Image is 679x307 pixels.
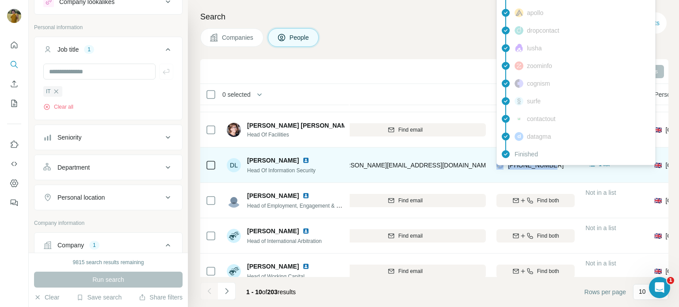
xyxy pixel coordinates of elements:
img: provider zoominfo logo [515,61,523,70]
span: zoominfo [527,61,552,70]
button: Job title1 [34,39,182,64]
div: 9815 search results remaining [73,258,144,266]
span: Find both [537,232,559,240]
img: Avatar [227,229,241,243]
span: lusha [527,44,542,53]
button: Find email [324,123,486,136]
button: Share filters [139,293,183,302]
img: LinkedIn logo [302,192,309,199]
img: LinkedIn logo [302,227,309,235]
img: Avatar [227,123,241,137]
img: Avatar [227,193,241,208]
span: [PERSON_NAME][EMAIL_ADDRESS][DOMAIN_NAME] [336,162,492,169]
button: Search [7,57,21,72]
span: Find email [398,267,423,275]
span: Head of Working Capital [247,273,305,280]
span: Find email [398,232,423,240]
span: apollo [527,8,543,17]
span: People [290,33,310,42]
button: Find both [496,265,575,278]
button: Find both [496,229,575,243]
span: surfe [527,97,541,106]
button: Personal location [34,187,182,208]
img: provider lusha logo [515,44,523,53]
button: Use Surfe on LinkedIn [7,136,21,152]
button: Enrich CSV [7,76,21,92]
p: Personal information [34,23,183,31]
button: My lists [7,95,21,111]
span: Not in a list [585,224,616,231]
img: LinkedIn logo [302,157,309,164]
div: Personal location [57,193,105,202]
span: Finished [515,150,538,159]
button: Navigate to next page [218,282,236,300]
button: Find email [324,229,486,243]
span: [PERSON_NAME] [247,227,299,235]
span: Rows per page [584,288,626,296]
span: 🇬🇧 [654,196,662,205]
h4: Search [200,11,668,23]
button: Seniority [34,127,182,148]
img: Avatar [7,9,21,23]
button: Find email [324,265,486,278]
p: Company information [34,219,183,227]
button: Save search [76,293,122,302]
p: 10 [639,287,646,296]
span: [PERSON_NAME] [247,156,299,165]
span: results [246,288,296,296]
div: 1 [89,241,99,249]
iframe: Intercom live chat [649,277,670,298]
span: 1 [667,277,674,284]
img: provider dropcontact logo [515,26,523,35]
span: 203 [267,288,278,296]
span: 0 selected [222,90,251,99]
img: Avatar [227,264,241,278]
img: provider apollo logo [515,8,523,17]
span: Head Of Information Security [247,167,316,174]
span: [PERSON_NAME] [247,191,299,200]
span: [PHONE_NUMBER] [508,162,564,169]
span: Companies [222,33,254,42]
img: LinkedIn logo [302,263,309,270]
div: Job title [57,45,79,54]
img: provider datagma logo [515,132,523,141]
img: provider surfe logo [515,97,523,106]
span: 🇬🇧 [654,267,662,276]
span: Not in a list [585,260,616,267]
span: dropcontact [527,26,559,35]
button: Company1 [34,235,182,259]
div: 1 [84,45,94,53]
span: Find email [398,126,423,134]
span: Find both [537,197,559,205]
div: Seniority [57,133,81,142]
img: provider cognism logo [515,79,523,88]
button: Use Surfe API [7,156,21,172]
div: DL [227,158,241,172]
button: Dashboard [7,175,21,191]
div: Company [57,241,84,250]
span: IT [46,87,51,95]
button: Find email [324,194,486,207]
div: Department [57,163,90,172]
span: 🇬🇧 [654,161,662,170]
span: cognism [527,79,550,88]
span: contactout [527,114,556,123]
span: Find both [537,267,559,275]
button: Find both [496,194,575,207]
button: Clear all [43,103,73,111]
span: Find email [398,197,423,205]
span: Not in a list [585,189,616,196]
span: 1 - 10 [246,288,262,296]
button: Department [34,157,182,178]
span: [PERSON_NAME] [247,262,299,271]
button: Clear [34,293,59,302]
span: Head Of Facilities [247,131,344,139]
img: provider contactout logo [515,117,523,121]
span: Head of International Arbitration [247,238,322,244]
span: [PERSON_NAME] [PERSON_NAME] [247,121,353,130]
span: of [262,288,267,296]
button: Feedback [7,195,21,211]
span: 🇬🇧 [654,125,662,134]
button: Quick start [7,37,21,53]
span: datagma [527,132,551,141]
